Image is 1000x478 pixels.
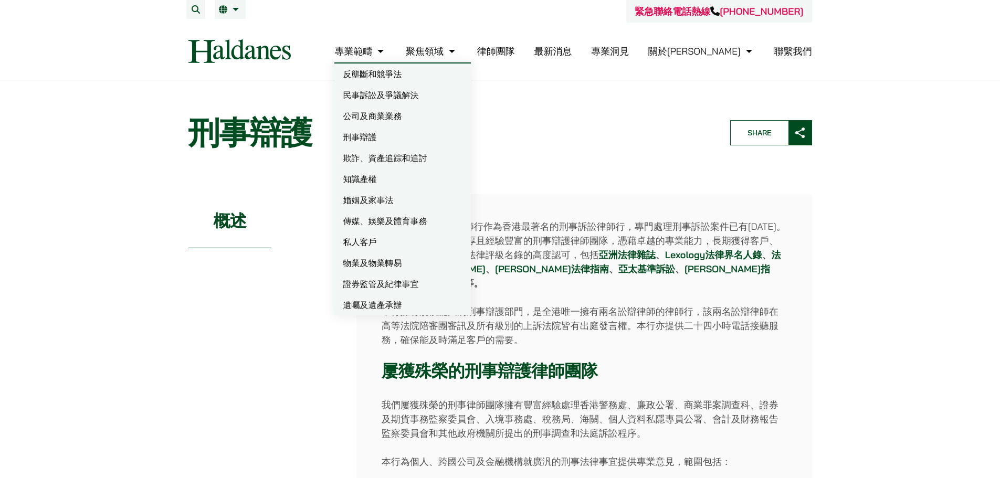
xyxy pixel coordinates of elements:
[334,189,471,210] a: 婚姻及家事法
[334,168,471,189] a: 知識產權
[334,45,386,57] a: 專業範疇
[334,210,471,231] a: 傳媒、娛樂及體育事務
[188,194,272,248] h2: 概述
[334,294,471,315] a: 遺囑及遺產承辦
[382,263,770,289] a: [PERSON_NAME]指南
[382,304,787,347] p: 本行擁有規模龐大的刑事辯護部門，是全港唯一擁有兩名訟辯律師的律師行，該兩名訟辯律師在高等法院陪審團審訊及所有級別的上訴法院皆有出庭發言權。本行亦提供二十四小時電話接聽服務，確保能及時滿足客戶的需要。
[382,361,787,381] h3: 屢獲殊榮的刑事辯護律師團隊
[618,263,675,275] a: 亞太基準訴訟
[591,45,629,57] a: 專業洞見
[334,231,471,252] a: 私人客戶
[406,45,458,57] a: 聚焦領域
[334,252,471,273] a: 物業及物業轉易
[334,84,471,105] a: 民事訴訟及爭議解決
[648,45,755,57] a: 關於何敦
[635,5,803,17] a: 緊急聯絡電話熱線[PHONE_NUMBER]
[188,114,712,152] h1: 刑事辯護
[382,249,781,289] strong: 、 、 、 、 、 、 及 等。
[334,63,471,84] a: 反壟斷和競爭法
[534,45,572,57] a: 最新消息
[188,39,291,63] img: Logo of Haldanes
[334,273,471,294] a: 證券監管及紀律事宜
[730,120,812,145] button: Share
[382,398,787,440] p: 我們屢獲殊榮的刑事律師團隊擁有豐富經驗處理香港警務處、廉政公署、商業罪案調查科、證券及期貨事務監察委員會、入境事務處、稅務局、海關、個人資料私隱專員公署、會計及財務報告監察委員會和其他政府機關所...
[334,147,471,168] a: 欺詐、資產追踪和追討
[665,249,762,261] a: Lexology法律界名人錄
[382,454,787,469] p: 本行為個人、跨國公司及金融機構就廣汎的刑事法律事宜提供專業意見，範圍包括：
[334,126,471,147] a: 刑事辯護
[334,105,471,126] a: 公司及商業業務
[495,263,609,275] a: [PERSON_NAME]法律指南
[731,121,788,145] span: Share
[382,219,787,290] p: [PERSON_NAME]律師行作為香港最著名的刑事訴訟律師行，專門處理刑事訴訟案件已有[DATE]。本行擁有一支實力雄厚且經驗豐富的刑事辯護律師團隊，憑藉卓越的專業能力，長期獲得客戶、業界同行...
[599,249,656,261] a: 亞洲法律雜誌
[477,45,515,57] a: 律師團隊
[219,5,241,14] a: 繁
[774,45,812,57] a: 聯繫我們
